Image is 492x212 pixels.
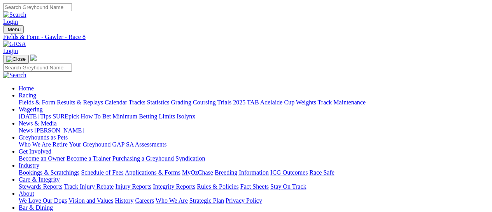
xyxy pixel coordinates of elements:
a: 2025 TAB Adelaide Cup [233,99,294,106]
a: Calendar [105,99,127,106]
div: About [19,197,489,204]
a: Rules & Policies [197,183,239,190]
a: Become a Trainer [67,155,111,162]
a: About [19,190,34,197]
img: logo-grsa-white.png [30,55,37,61]
a: Who We Are [19,141,51,148]
input: Search [3,64,72,72]
a: Injury Reports [115,183,151,190]
a: Coursing [193,99,216,106]
a: ICG Outcomes [270,169,308,176]
a: Statistics [147,99,170,106]
a: Grading [171,99,191,106]
a: Become an Owner [19,155,65,162]
a: Syndication [175,155,205,162]
a: Racing [19,92,36,99]
a: Bar & Dining [19,204,53,211]
a: Minimum Betting Limits [112,113,175,120]
a: News & Media [19,120,57,127]
div: Industry [19,169,489,176]
div: Racing [19,99,489,106]
a: Careers [135,197,154,204]
a: Purchasing a Greyhound [112,155,174,162]
div: Wagering [19,113,489,120]
a: Privacy Policy [226,197,262,204]
a: News [19,127,33,134]
a: GAP SA Assessments [112,141,167,148]
a: Stewards Reports [19,183,62,190]
a: Breeding Information [215,169,269,176]
a: Home [19,85,34,92]
a: Stay On Track [270,183,306,190]
a: Applications & Forms [125,169,180,176]
img: Search [3,72,26,79]
div: Get Involved [19,155,489,162]
a: We Love Our Dogs [19,197,67,204]
a: Vision and Values [68,197,113,204]
div: News & Media [19,127,489,134]
a: Weights [296,99,316,106]
img: GRSA [3,41,26,48]
a: How To Bet [81,113,111,120]
a: Tracks [129,99,145,106]
div: Care & Integrity [19,183,489,190]
div: Greyhounds as Pets [19,141,489,148]
a: Track Maintenance [318,99,366,106]
a: [DATE] Tips [19,113,51,120]
a: Strategic Plan [189,197,224,204]
a: Care & Integrity [19,176,60,183]
a: Login [3,48,18,54]
a: MyOzChase [182,169,213,176]
img: Search [3,11,26,18]
a: Trials [217,99,231,106]
a: Bookings & Scratchings [19,169,79,176]
a: Fields & Form - Gawler - Race 8 [3,34,489,41]
a: Integrity Reports [153,183,195,190]
a: Schedule of Fees [81,169,123,176]
a: Track Injury Rebate [64,183,114,190]
img: Close [6,56,26,62]
button: Toggle navigation [3,55,29,64]
a: Fields & Form [19,99,55,106]
a: [PERSON_NAME] [34,127,84,134]
a: Race Safe [309,169,334,176]
span: Menu [8,26,21,32]
a: Results & Replays [57,99,103,106]
a: Who We Are [156,197,188,204]
a: Industry [19,162,39,169]
button: Toggle navigation [3,25,24,34]
input: Search [3,3,72,11]
a: Isolynx [177,113,195,120]
a: Fact Sheets [240,183,269,190]
a: SUREpick [53,113,79,120]
a: Retire Your Greyhound [53,141,111,148]
a: Greyhounds as Pets [19,134,68,141]
a: Get Involved [19,148,51,155]
a: History [115,197,133,204]
a: Wagering [19,106,43,113]
a: Login [3,18,18,25]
